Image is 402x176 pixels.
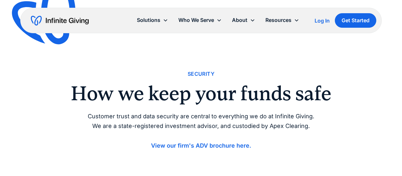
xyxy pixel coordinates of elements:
div: Resources [260,13,304,27]
div: Solutions [132,13,173,27]
h2: How we keep your funds safe [37,83,366,103]
div: Solutions [137,16,160,24]
a: View our firm's ADV brochure here. [151,142,251,149]
div: About [232,16,247,24]
a: home [31,15,89,26]
div: Resources [265,16,291,24]
div: Who We Serve [178,16,214,24]
a: Log In [315,17,330,24]
p: Customer trust and data security are central to everything we do at Infinite Giving. We are a sta... [37,112,366,151]
div: About [227,13,260,27]
div: Log In [315,18,330,23]
div: Who We Serve [173,13,227,27]
a: Get Started [335,13,376,28]
div: Security [188,70,214,78]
